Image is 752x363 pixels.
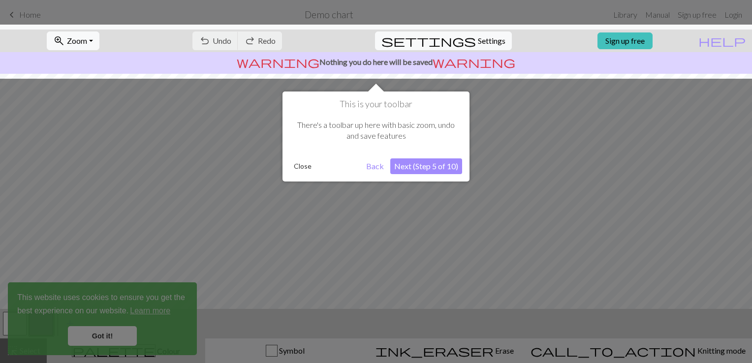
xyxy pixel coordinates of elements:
[290,110,462,151] div: There's a toolbar up here with basic zoom, undo and save features
[362,158,388,174] button: Back
[390,158,462,174] button: Next (Step 5 of 10)
[290,99,462,110] h1: This is your toolbar
[282,91,470,181] div: This is your toolbar
[290,159,315,174] button: Close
